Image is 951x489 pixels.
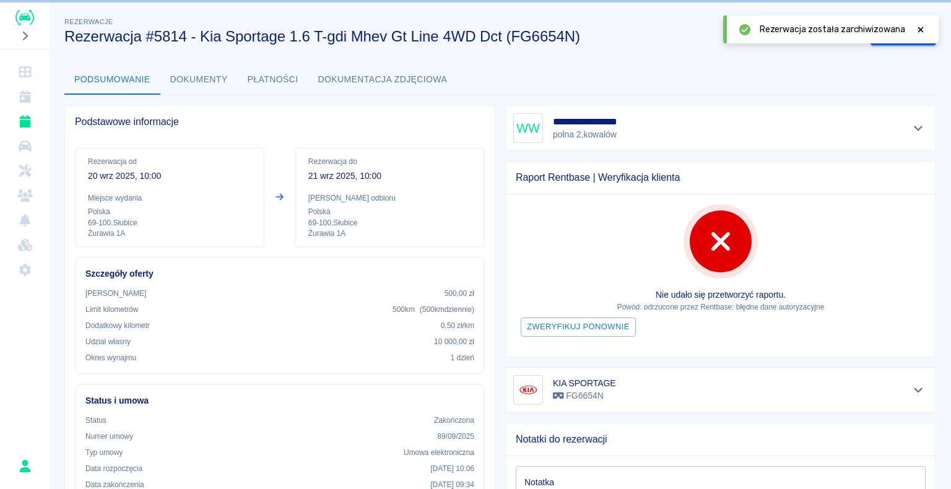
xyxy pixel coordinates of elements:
[5,233,45,257] a: Widget WWW
[420,305,474,314] span: ( 500 km dziennie )
[85,336,131,347] p: Udział własny
[451,352,474,363] p: 1 dzień
[5,134,45,158] a: Flota
[75,116,485,128] span: Podstawowe informacje
[553,128,638,141] p: polna 2 , kowalów
[85,431,133,442] p: Numer umowy
[393,304,474,315] p: 500 km
[516,288,926,301] p: Nie udało się przetworzyć raportu.
[434,336,474,347] p: 10 000,00 zł
[553,389,616,402] p: FG6654N
[85,288,146,299] p: [PERSON_NAME]
[5,257,45,282] a: Ustawienia
[15,10,34,25] img: Renthelp
[15,28,34,44] button: Rozwiń nawigację
[12,453,38,479] button: Rafał Płaza
[88,170,251,183] p: 20 wrz 2025, 10:00
[85,415,106,426] p: Status
[434,415,474,426] p: Zakończona
[445,288,474,299] p: 500,00 zł
[88,156,251,167] p: Rezerwacja od
[308,156,472,167] p: Rezerwacja do
[64,18,113,25] span: Rezerwacje
[5,208,45,233] a: Powiadomienia
[5,109,45,134] a: Rezerwacje
[5,183,45,208] a: Klienci
[64,28,861,45] h3: Rezerwacja #5814 - Kia Sportage 1.6 T-gdi Mhev Gt Line 4WD Dct (FG6654N)
[516,301,926,313] p: Powód: odrzucone przez Rentbase: błędne dane autoryzacyjne
[5,84,45,109] a: Kalendarz
[85,320,150,331] p: Dodatkowy kilometr
[85,463,142,474] p: Data rozpoczęcia
[404,447,474,458] p: Umowa elektroniczna
[516,433,926,446] span: Notatki do rezerwacji
[88,217,251,228] p: 69-100 , Słubice
[308,206,472,217] p: Polska
[5,158,45,183] a: Serwisy
[430,463,474,474] p: [DATE] 10:06
[238,65,308,95] button: Płatności
[308,170,472,183] p: 21 wrz 2025, 10:00
[88,228,251,239] p: Żurawia 1A
[5,59,45,84] a: Dashboard
[160,65,238,95] button: Dokumenty
[88,206,251,217] p: Polska
[308,217,472,228] p: 69-100 , Słubice
[521,318,636,337] button: Zweryfikuj ponownie
[308,193,472,204] p: [PERSON_NAME] odbioru
[760,23,905,36] span: Rezerwacja została zarchiwizowana
[553,377,616,389] h6: KIA SPORTAGE
[308,65,458,95] button: Dokumentacja zdjęciowa
[308,228,472,239] p: Żurawia 1A
[908,381,929,399] button: Pokaż szczegóły
[908,119,929,137] button: Pokaż szczegóły
[516,171,926,184] span: Raport Rentbase | Weryfikacja klienta
[85,304,138,315] p: Limit kilometrów
[85,394,474,407] h6: Status i umowa
[437,431,474,442] p: 89/09/2025
[85,352,136,363] p: Okres wynajmu
[85,447,123,458] p: Typ umowy
[64,65,160,95] button: Podsumowanie
[88,193,251,204] p: Miejsce wydania
[85,267,474,280] h6: Szczegóły oferty
[441,320,474,331] p: 0,50 zł /km
[516,378,541,402] img: Image
[513,113,543,143] div: WW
